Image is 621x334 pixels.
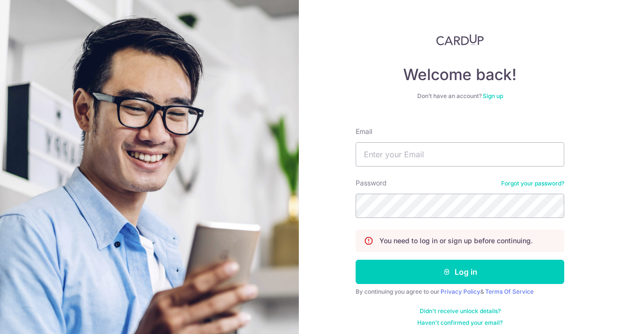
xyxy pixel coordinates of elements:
label: Email [356,127,372,136]
a: Terms Of Service [485,288,534,295]
button: Log in [356,260,564,284]
a: Privacy Policy [441,288,480,295]
div: By continuing you agree to our & [356,288,564,296]
a: Sign up [483,92,503,100]
a: Haven't confirmed your email? [417,319,503,327]
label: Password [356,178,387,188]
div: Don’t have an account? [356,92,564,100]
a: Forgot your password? [501,180,564,187]
input: Enter your Email [356,142,564,167]
a: Didn't receive unlock details? [420,307,501,315]
p: You need to log in or sign up before continuing. [379,236,533,246]
img: CardUp Logo [436,34,484,46]
h4: Welcome back! [356,65,564,84]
